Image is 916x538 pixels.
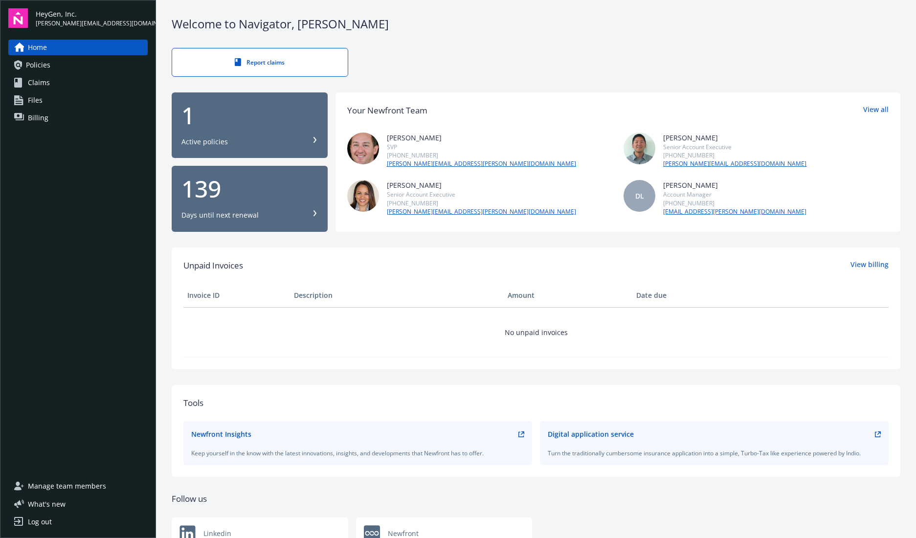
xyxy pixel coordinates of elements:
a: Manage team members [8,478,148,494]
button: What's new [8,499,81,509]
span: Billing [28,110,48,126]
div: 1 [181,104,318,127]
a: [PERSON_NAME][EMAIL_ADDRESS][DOMAIN_NAME] [663,159,806,168]
a: [PERSON_NAME][EMAIL_ADDRESS][PERSON_NAME][DOMAIN_NAME] [387,207,576,216]
div: Active policies [181,137,228,147]
div: [PERSON_NAME] [663,180,806,190]
a: View all [863,104,889,117]
th: Amount [504,284,632,307]
a: Claims [8,75,148,90]
th: Invoice ID [183,284,290,307]
div: Follow us [172,493,900,505]
div: [PERSON_NAME] [387,180,576,190]
a: View billing [850,259,889,272]
span: Policies [26,57,50,73]
div: Turn the traditionally cumbersome insurance application into a simple, Turbo-Tax like experience ... [548,449,881,457]
span: Claims [28,75,50,90]
div: [PHONE_NUMBER] [387,199,576,207]
div: Report claims [192,58,328,67]
div: [PERSON_NAME] [663,133,806,143]
span: What ' s new [28,499,66,509]
th: Date due [632,284,739,307]
img: photo [624,133,655,164]
div: Newfront Insights [191,429,251,439]
div: [PHONE_NUMBER] [663,199,806,207]
span: Manage team members [28,478,106,494]
div: Tools [183,397,889,409]
div: 139 [181,177,318,201]
a: Report claims [172,48,348,77]
span: [PERSON_NAME][EMAIL_ADDRESS][DOMAIN_NAME] [36,19,148,28]
div: [PHONE_NUMBER] [663,151,806,159]
a: Policies [8,57,148,73]
a: [PERSON_NAME][EMAIL_ADDRESS][PERSON_NAME][DOMAIN_NAME] [387,159,576,168]
div: SVP [387,143,576,151]
a: [EMAIL_ADDRESS][PERSON_NAME][DOMAIN_NAME] [663,207,806,216]
img: photo [347,133,379,164]
button: 1Active policies [172,92,328,158]
div: Your Newfront Team [347,104,427,117]
div: Senior Account Executive [387,190,576,199]
div: Senior Account Executive [663,143,806,151]
div: Digital application service [548,429,634,439]
span: HeyGen, Inc. [36,9,148,19]
div: Account Manager [663,190,806,199]
div: Welcome to Navigator , [PERSON_NAME] [172,16,900,32]
div: [PHONE_NUMBER] [387,151,576,159]
span: Unpaid Invoices [183,259,243,272]
span: DL [635,191,644,201]
div: Days until next renewal [181,210,259,220]
div: Log out [28,514,52,530]
button: 139Days until next renewal [172,166,328,232]
a: Home [8,40,148,55]
a: Billing [8,110,148,126]
img: photo [347,180,379,212]
div: Keep yourself in the know with the latest innovations, insights, and developments that Newfront h... [191,449,524,457]
td: No unpaid invoices [183,307,889,357]
a: Files [8,92,148,108]
div: [PERSON_NAME] [387,133,576,143]
span: Files [28,92,43,108]
img: navigator-logo.svg [8,8,28,28]
th: Description [290,284,504,307]
button: HeyGen, Inc.[PERSON_NAME][EMAIL_ADDRESS][DOMAIN_NAME] [36,8,148,28]
span: Home [28,40,47,55]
